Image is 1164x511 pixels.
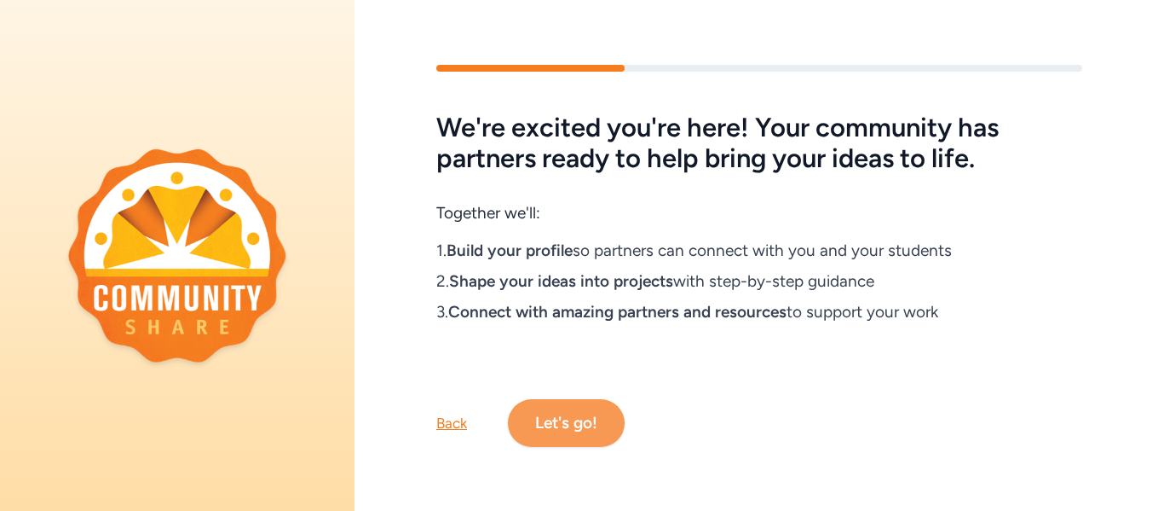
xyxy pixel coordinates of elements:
img: logo [68,148,286,362]
button: Let's go! [508,399,625,447]
span: Build your profile [447,241,573,260]
span: Connect with amazing partners and resources [448,302,787,322]
div: Back [436,413,467,433]
span: Shape your ideas into projects [449,271,673,291]
h6: Together we'll: [436,201,1082,225]
div: 2. with step-by-step guidance [436,270,874,293]
div: 1. so partners can connect with you and your students [436,239,952,263]
div: 3. to support your work [436,300,938,324]
h5: We're excited you're here! Your community has partners ready to help bring your ideas to life. [436,113,1082,174]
